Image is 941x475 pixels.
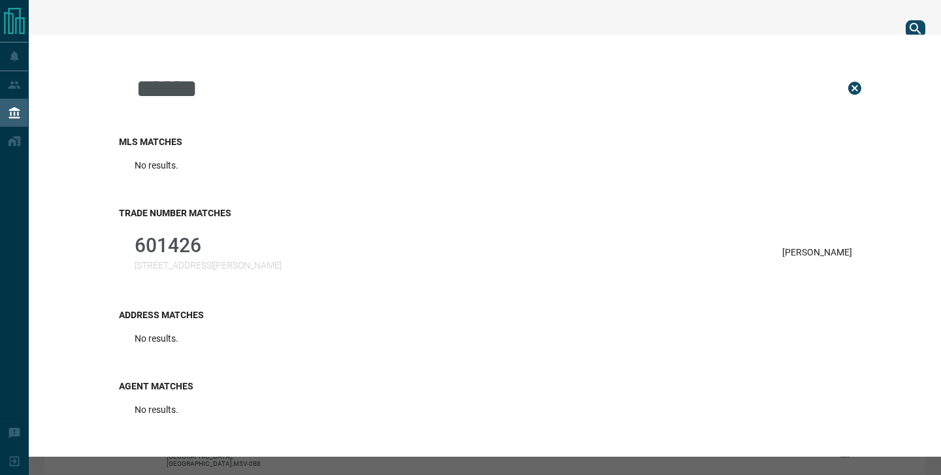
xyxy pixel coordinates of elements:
[135,234,282,257] p: 601426
[782,247,852,257] p: [PERSON_NAME]
[135,260,282,270] p: [STREET_ADDRESS][PERSON_NAME]
[135,404,178,415] p: No results.
[119,381,868,391] h3: Agent Matches
[119,208,868,218] h3: Trade Number Matches
[135,333,178,344] p: No results.
[135,160,178,171] p: No results.
[842,75,868,101] button: Close
[906,20,925,37] button: search button
[119,310,868,320] h3: Address Matches
[119,137,868,147] h3: MLS Matches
